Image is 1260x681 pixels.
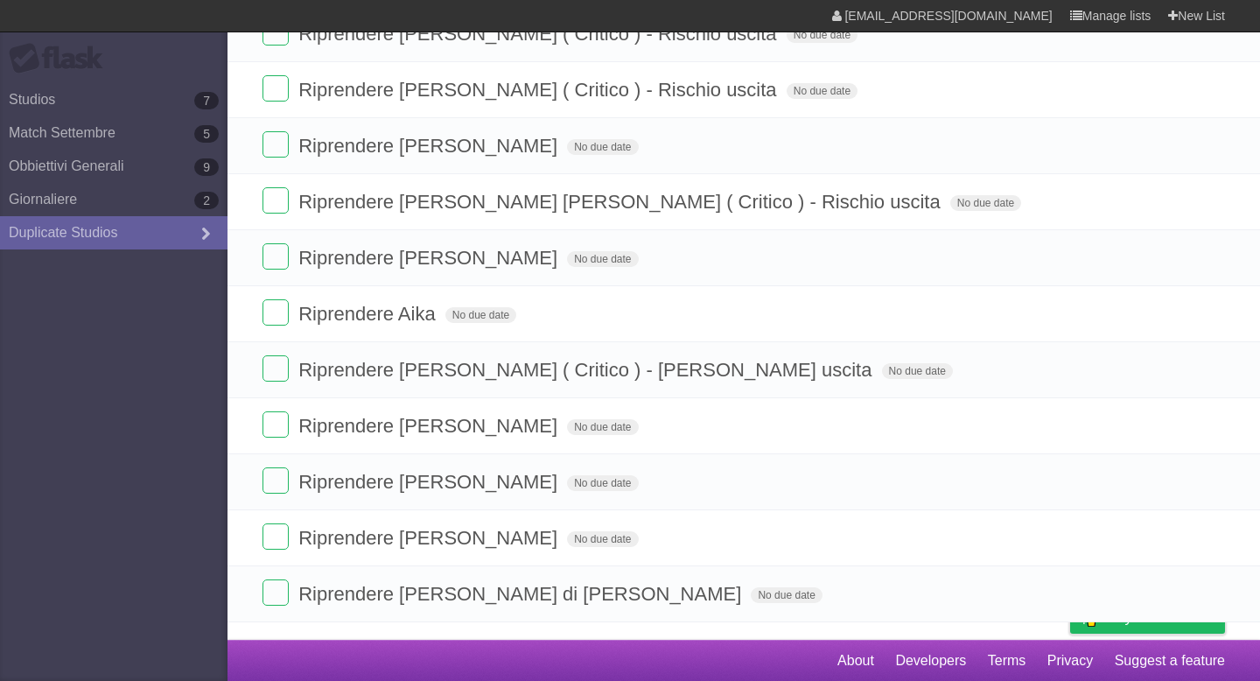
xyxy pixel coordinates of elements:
label: Done [262,467,289,494]
span: Buy me a coffee [1107,602,1216,633]
span: Riprendere [PERSON_NAME] ( Critico ) - [PERSON_NAME] uscita [298,359,876,381]
div: Flask [9,43,114,74]
span: No due date [567,475,638,491]
span: Riprendere [PERSON_NAME] ( Critico ) - Rischio uscita [298,79,780,101]
label: Done [262,187,289,214]
label: Done [262,299,289,326]
label: Done [262,523,289,550]
label: Done [262,411,289,438]
span: Riprendere [PERSON_NAME] [298,471,562,493]
span: Riprendere [PERSON_NAME] di [PERSON_NAME] [298,583,745,605]
label: Done [262,131,289,158]
span: No due date [950,195,1021,211]
label: Done [262,355,289,382]
span: Riprendere Aika [298,303,440,325]
b: 5 [194,125,219,143]
span: No due date [445,307,516,323]
b: 7 [194,92,219,109]
span: No due date [882,363,953,379]
label: Done [262,243,289,270]
label: Done [262,19,289,46]
span: Riprendere [PERSON_NAME] ( Critico ) - Rischio uscita [298,23,780,45]
a: Developers [895,644,966,677]
span: No due date [787,83,857,99]
a: About [837,644,874,677]
span: No due date [567,139,638,155]
a: Terms [988,644,1026,677]
span: Riprendere [PERSON_NAME] [298,135,562,157]
label: Done [262,579,289,606]
b: 9 [194,158,219,176]
span: Riprendere [PERSON_NAME] [PERSON_NAME] ( Critico ) - Rischio uscita [298,191,945,213]
a: Privacy [1047,644,1093,677]
span: No due date [567,251,638,267]
label: Done [262,75,289,102]
span: No due date [751,587,822,603]
span: No due date [787,27,857,43]
b: 2 [194,192,219,209]
span: No due date [567,419,638,435]
span: Riprendere [PERSON_NAME] [298,247,562,269]
span: No due date [567,531,638,547]
span: Riprendere [PERSON_NAME] [298,415,562,437]
span: Riprendere [PERSON_NAME] [298,527,562,549]
a: Suggest a feature [1115,644,1225,677]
